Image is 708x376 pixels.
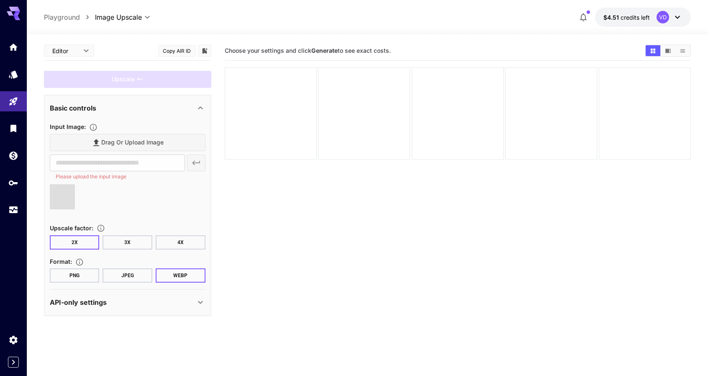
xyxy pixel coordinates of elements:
[8,123,18,134] div: Library
[93,224,108,232] button: Choose the level of upscaling to be performed on the image.
[156,268,205,283] button: WEBP
[8,96,18,107] div: Playground
[8,42,18,52] div: Home
[8,69,18,80] div: Models
[595,8,691,27] button: $4.51499VD
[158,45,196,57] button: Copy AIR ID
[50,292,205,312] div: API-only settings
[50,297,107,307] p: API-only settings
[50,98,205,118] div: Basic controls
[657,11,669,23] div: VD
[675,45,690,56] button: Show media in list view
[603,14,621,21] span: $4.51
[72,258,87,266] button: Choose the file format for the output image.
[44,12,80,22] a: Playground
[95,12,142,22] span: Image Upscale
[103,268,152,283] button: JPEG
[50,103,96,113] p: Basic controls
[156,235,205,250] button: 4X
[646,45,660,56] button: Show media in grid view
[201,46,208,56] button: Add to library
[50,123,86,130] span: Input Image :
[645,44,691,57] div: Show media in grid viewShow media in video viewShow media in list view
[56,173,179,181] p: Please upload the input image
[8,205,18,215] div: Usage
[8,357,19,368] button: Expand sidebar
[103,235,152,250] button: 3X
[86,123,101,131] button: Specifies the input image to be processed.
[50,258,72,265] span: Format :
[50,268,100,283] button: PNG
[50,224,93,232] span: Upscale factor :
[225,47,391,54] span: Choose your settings and click to see exact costs.
[621,14,650,21] span: credits left
[44,71,211,88] div: Please fill the prompt
[603,13,650,22] div: $4.51499
[8,150,18,161] div: Wallet
[661,45,675,56] button: Show media in video view
[311,47,338,54] b: Generate
[52,46,78,55] span: Editor
[50,235,100,250] button: 2X
[44,12,95,22] nav: breadcrumb
[8,178,18,188] div: API Keys
[8,335,18,345] div: Settings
